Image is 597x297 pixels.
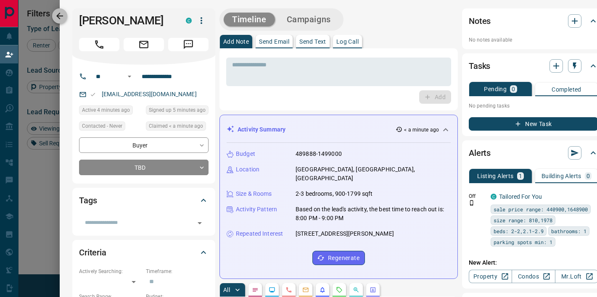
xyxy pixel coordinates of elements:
svg: Email Valid [90,92,96,97]
p: Add Note [223,39,249,45]
p: 489888-1499000 [296,150,342,158]
h2: Notes [469,14,491,28]
span: Contacted - Never [82,122,122,130]
span: Email [124,38,164,51]
p: 1 [519,173,522,179]
svg: Listing Alerts [319,286,326,293]
button: Open [124,71,135,81]
span: Signed up 5 minutes ago [149,106,206,114]
p: Activity Summary [238,125,285,134]
p: Based on the lead's activity, the best time to reach out is: 8:00 PM - 9:00 PM [296,205,451,223]
button: Open [194,217,206,229]
svg: Calls [285,286,292,293]
svg: Lead Browsing Activity [269,286,275,293]
p: Activity Pattern [236,205,277,214]
div: Buyer [79,137,209,153]
svg: Emails [302,286,309,293]
p: Size & Rooms [236,189,272,198]
h2: Criteria [79,246,106,259]
div: Activity Summary< a minute ago [227,122,451,137]
span: Claimed < a minute ago [149,122,203,130]
svg: Push Notification Only [469,200,475,206]
span: Active 4 minutes ago [82,106,130,114]
svg: Notes [252,286,259,293]
span: size range: 810,1978 [494,216,552,224]
p: Completed [552,87,581,92]
p: [STREET_ADDRESS][PERSON_NAME] [296,229,394,238]
div: Wed Aug 13 2025 [146,105,209,117]
h1: [PERSON_NAME] [79,14,173,27]
div: Wed Aug 13 2025 [79,105,142,117]
h2: Alerts [469,146,491,160]
p: Log Call [336,39,359,45]
p: 0 [586,173,590,179]
span: parking spots min: 1 [494,238,552,246]
p: Listing Alerts [477,173,514,179]
p: Timeframe: [146,268,209,275]
div: Tags [79,190,209,210]
a: Tailored For You [499,193,542,200]
span: Message [168,38,209,51]
button: Regenerate [312,251,365,265]
div: TBD [79,160,209,175]
p: 2-3 bedrooms, 900-1799 sqft [296,189,373,198]
p: Location [236,165,259,174]
svg: Opportunities [353,286,359,293]
h2: Tasks [469,59,490,73]
h2: Tags [79,194,97,207]
span: Call [79,38,119,51]
p: Repeated Interest [236,229,283,238]
div: Criteria [79,242,209,263]
p: < a minute ago [404,126,439,134]
button: Timeline [224,13,275,26]
a: Property [469,270,512,283]
span: beds: 2-2,2.1-2.9 [494,227,544,235]
p: All [223,287,230,293]
p: Budget [236,150,255,158]
span: sale price range: 440900,1648900 [494,205,588,213]
span: bathrooms: 1 [551,227,586,235]
p: Off [469,192,486,200]
a: Condos [512,270,555,283]
div: condos.ca [186,18,192,24]
p: Send Text [299,39,326,45]
svg: Agent Actions [370,286,376,293]
p: [GEOGRAPHIC_DATA], [GEOGRAPHIC_DATA], [GEOGRAPHIC_DATA] [296,165,451,183]
p: Actively Searching: [79,268,142,275]
svg: Requests [336,286,343,293]
p: Pending [484,86,507,92]
button: Campaigns [278,13,339,26]
p: 0 [512,86,515,92]
div: Wed Aug 13 2025 [146,121,209,133]
p: Send Email [259,39,289,45]
p: Building Alerts [542,173,581,179]
a: [EMAIL_ADDRESS][DOMAIN_NAME] [102,91,197,97]
div: condos.ca [491,194,497,200]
